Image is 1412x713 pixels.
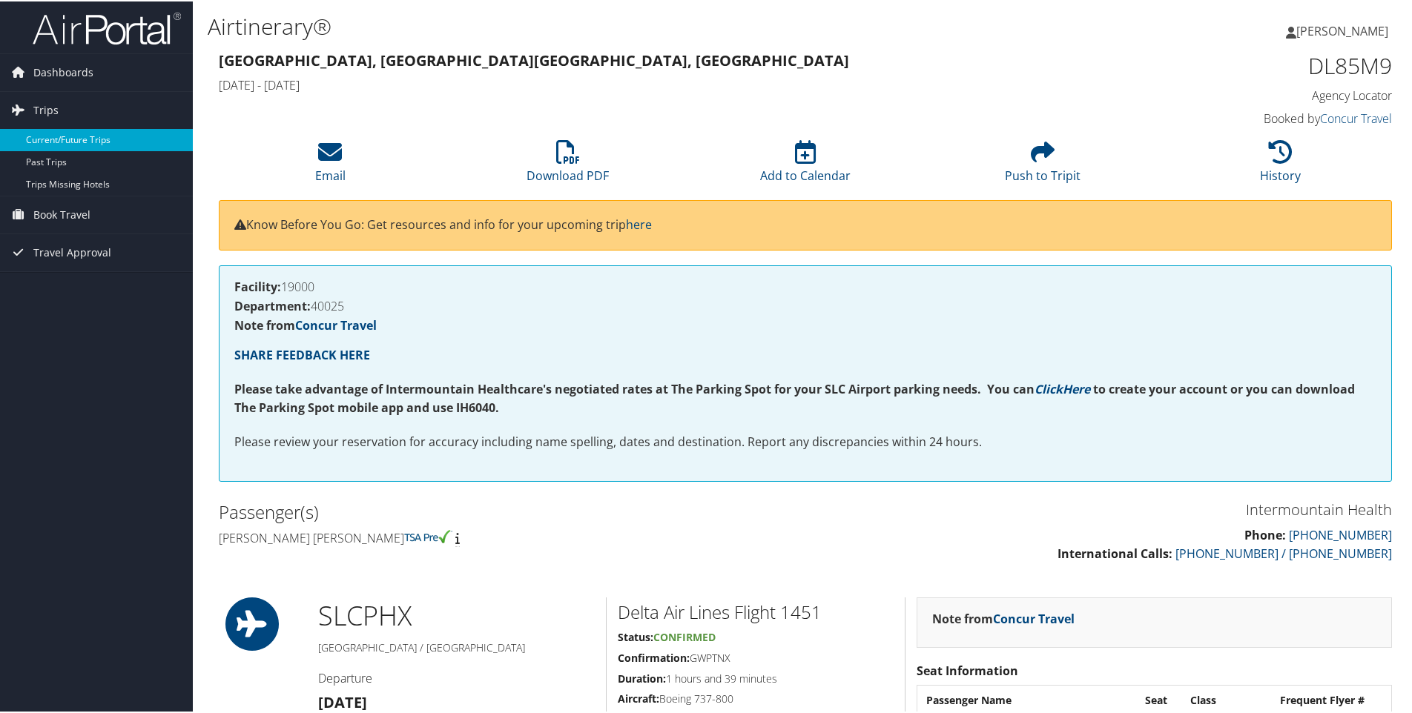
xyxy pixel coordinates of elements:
a: Add to Calendar [760,147,851,182]
h1: Airtinerary® [208,10,1005,41]
h5: GWPTNX [618,649,894,664]
a: Push to Tripit [1005,147,1081,182]
strong: Confirmation: [618,649,690,663]
strong: Duration: [618,670,666,684]
a: History [1260,147,1301,182]
th: Class [1183,686,1270,712]
span: Dashboards [33,53,93,90]
a: Here [1063,379,1090,396]
h4: Booked by [1115,109,1392,125]
img: tsa-precheck.png [404,528,452,542]
h4: Agency Locator [1115,86,1392,102]
span: Trips [33,90,59,127]
h4: 19000 [234,279,1376,291]
p: Know Before You Go: Get resources and info for your upcoming trip [234,214,1376,233]
strong: Status: [618,629,653,643]
strong: [GEOGRAPHIC_DATA], [GEOGRAPHIC_DATA] [GEOGRAPHIC_DATA], [GEOGRAPHIC_DATA] [219,49,849,69]
h5: 1 hours and 39 minutes [618,670,894,685]
strong: Department: [234,296,311,313]
a: Concur Travel [993,609,1075,626]
th: Passenger Name [919,686,1136,712]
a: [PHONE_NUMBER] [1289,525,1392,542]
h2: Delta Air Lines Flight 1451 [618,598,894,623]
a: Concur Travel [1320,109,1392,125]
span: Travel Approval [33,233,111,270]
a: Concur Travel [295,316,377,332]
th: Seat [1138,686,1181,712]
h4: [DATE] - [DATE] [219,76,1093,92]
strong: International Calls: [1058,544,1172,560]
img: airportal-logo.png [33,10,181,44]
strong: [DATE] [318,691,367,711]
p: Please review your reservation for accuracy including name spelling, dates and destination. Repor... [234,431,1376,451]
h5: [GEOGRAPHIC_DATA] / [GEOGRAPHIC_DATA] [318,639,595,654]
strong: Note from [234,316,377,332]
h1: DL85M9 [1115,49,1392,80]
h5: Boeing 737-800 [618,690,894,705]
h2: Passenger(s) [219,498,794,523]
h4: Departure [318,669,595,685]
th: Frequent Flyer # [1273,686,1390,712]
a: [PHONE_NUMBER] / [PHONE_NUMBER] [1175,544,1392,560]
span: Confirmed [653,629,716,643]
h4: [PERSON_NAME] [PERSON_NAME] [219,528,794,545]
span: [PERSON_NAME] [1296,21,1388,38]
strong: Aircraft: [618,690,659,704]
h1: SLC PHX [318,596,595,633]
a: Click [1035,379,1063,396]
span: Book Travel [33,195,90,232]
strong: Phone: [1244,525,1286,542]
strong: Seat Information [917,661,1018,677]
strong: Please take advantage of Intermountain Healthcare's negotiated rates at The Parking Spot for your... [234,379,1035,396]
a: Download PDF [527,147,609,182]
strong: Note from [932,609,1075,626]
a: SHARE FEEDBACK HERE [234,345,370,362]
h3: Intermountain Health [816,498,1392,519]
h4: 40025 [234,299,1376,311]
a: here [626,215,652,231]
a: Email [315,147,346,182]
strong: Facility: [234,277,281,294]
a: [PERSON_NAME] [1286,7,1403,52]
